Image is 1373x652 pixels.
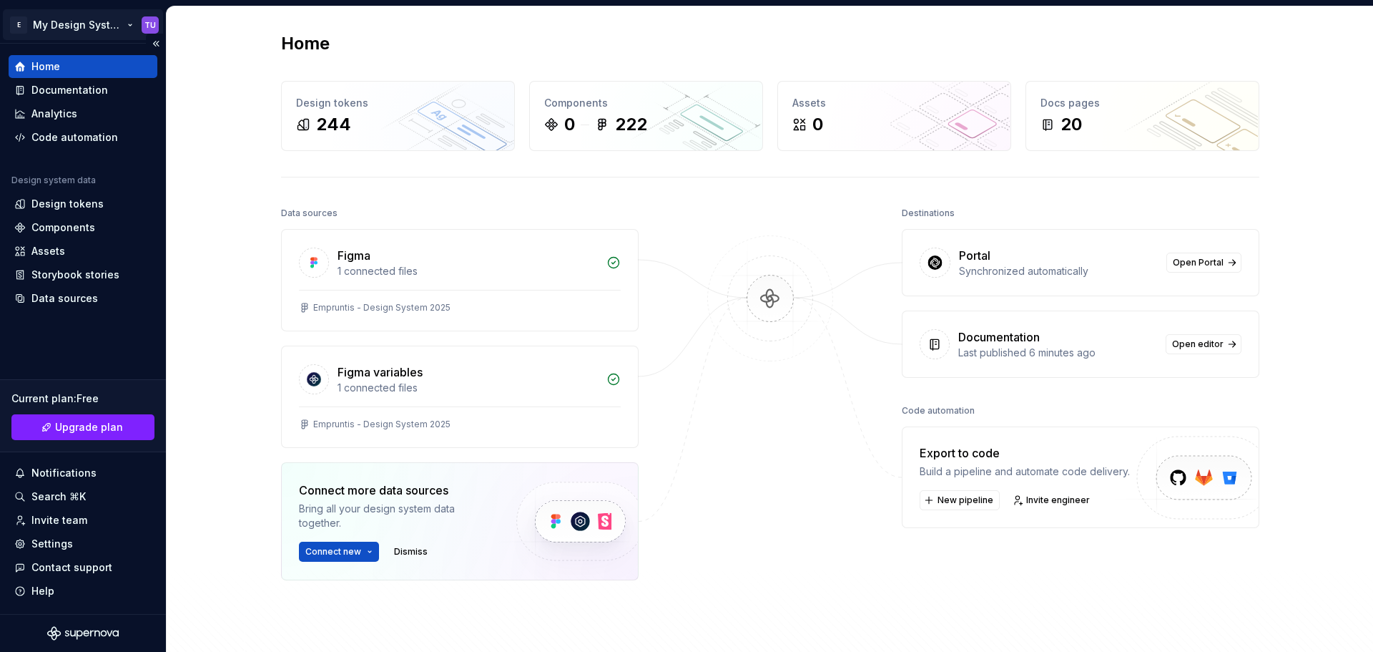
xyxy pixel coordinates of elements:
button: New pipeline [920,490,1000,510]
div: Connect more data sources [299,482,492,499]
div: 222 [615,113,647,136]
span: New pipeline [938,495,993,506]
a: Figma variables1 connected filesEmpruntis - Design System 2025 [281,346,639,448]
div: 1 connected files [338,381,598,395]
button: Contact support [9,556,157,579]
div: Documentation [958,329,1040,346]
div: Assets [31,244,65,258]
div: 1 connected files [338,264,598,278]
div: E [10,16,27,34]
div: Storybook stories [31,268,119,282]
h2: Home [281,32,330,55]
a: Figma1 connected filesEmpruntis - Design System 2025 [281,229,639,331]
svg: Supernova Logo [47,626,119,641]
button: Dismiss [388,542,434,562]
div: Empruntis - Design System 2025 [313,419,451,430]
a: Upgrade plan [11,414,154,440]
div: Empruntis - Design System 2025 [313,302,451,313]
div: Current plan : Free [11,391,154,406]
a: Invite engineer [1008,490,1096,510]
div: 244 [316,113,351,136]
div: Data sources [281,203,338,223]
div: TU [144,19,156,31]
div: Code automation [31,130,118,145]
div: Figma variables [338,364,423,381]
div: Settings [31,537,73,551]
div: Design tokens [296,96,500,110]
div: 0 [564,113,575,136]
div: Build a pipeline and automate code delivery. [920,464,1130,479]
div: Export to code [920,444,1130,462]
div: Documentation [31,83,108,97]
a: Design tokens [9,193,157,215]
a: Storybook stories [9,263,157,286]
a: Open Portal [1166,253,1241,273]
span: Connect new [305,546,361,558]
div: Notifications [31,466,97,480]
div: Synchronized automatically [959,264,1158,278]
div: Contact support [31,560,112,575]
div: Figma [338,247,370,264]
div: Bring all your design system data together. [299,502,492,530]
button: Collapse sidebar [146,34,166,54]
span: Open Portal [1173,257,1224,268]
div: Invite team [31,513,87,527]
button: Connect new [299,542,379,562]
div: Last published 6 minutes ago [958,346,1157,360]
a: Components0222 [529,81,763,151]
a: Assets [9,240,157,263]
div: Destinations [902,203,955,223]
div: Design system data [11,175,96,186]
div: Design tokens [31,197,104,211]
span: Open editor [1172,339,1224,350]
div: Analytics [31,107,77,121]
span: Upgrade plan [55,420,123,434]
a: Design tokens244 [281,81,515,151]
div: Components [31,220,95,235]
div: Components [544,96,748,110]
a: Settings [9,532,157,555]
div: Data sources [31,291,98,306]
div: Code automation [902,401,975,421]
div: 0 [812,113,823,136]
a: Components [9,216,157,239]
a: Data sources [9,287,157,310]
div: Home [31,59,60,74]
a: Docs pages20 [1025,81,1259,151]
a: Analytics [9,102,157,125]
div: 20 [1060,113,1082,136]
button: EMy Design SystemTU [3,9,163,40]
a: Code automation [9,126,157,149]
div: Docs pages [1040,96,1244,110]
button: Search ⌘K [9,485,157,508]
div: Help [31,584,54,598]
a: Invite team [9,509,157,532]
div: My Design System [33,18,124,32]
div: Assets [792,96,996,110]
span: Dismiss [394,546,428,558]
div: Search ⌘K [31,490,86,504]
a: Assets0 [777,81,1011,151]
a: Open editor [1166,334,1241,354]
span: Invite engineer [1026,495,1090,506]
div: Portal [959,247,990,264]
a: Home [9,55,157,78]
button: Help [9,580,157,603]
button: Notifications [9,462,157,485]
a: Documentation [9,79,157,102]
